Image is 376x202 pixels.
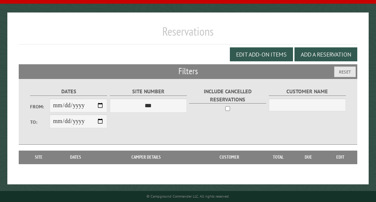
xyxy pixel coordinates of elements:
th: Due [293,151,324,164]
label: Site Number [110,87,187,96]
th: Dates [55,151,97,164]
h2: Filters [19,64,357,78]
label: Dates [30,87,107,96]
button: Add a Reservation [294,47,357,61]
th: Site [22,151,55,164]
label: Customer Name [269,87,346,96]
th: Customer [195,151,263,164]
button: Edit Add-on Items [230,47,293,61]
th: Total [264,151,293,164]
label: From: [30,103,50,110]
small: © Campground Commander LLC. All rights reserved. [147,194,229,199]
button: Reset [334,66,356,77]
th: Edit [324,151,357,164]
th: Camper Details [97,151,195,164]
label: To: [30,119,50,126]
label: Include Cancelled Reservations [189,87,266,104]
h1: Reservations [19,24,357,44]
